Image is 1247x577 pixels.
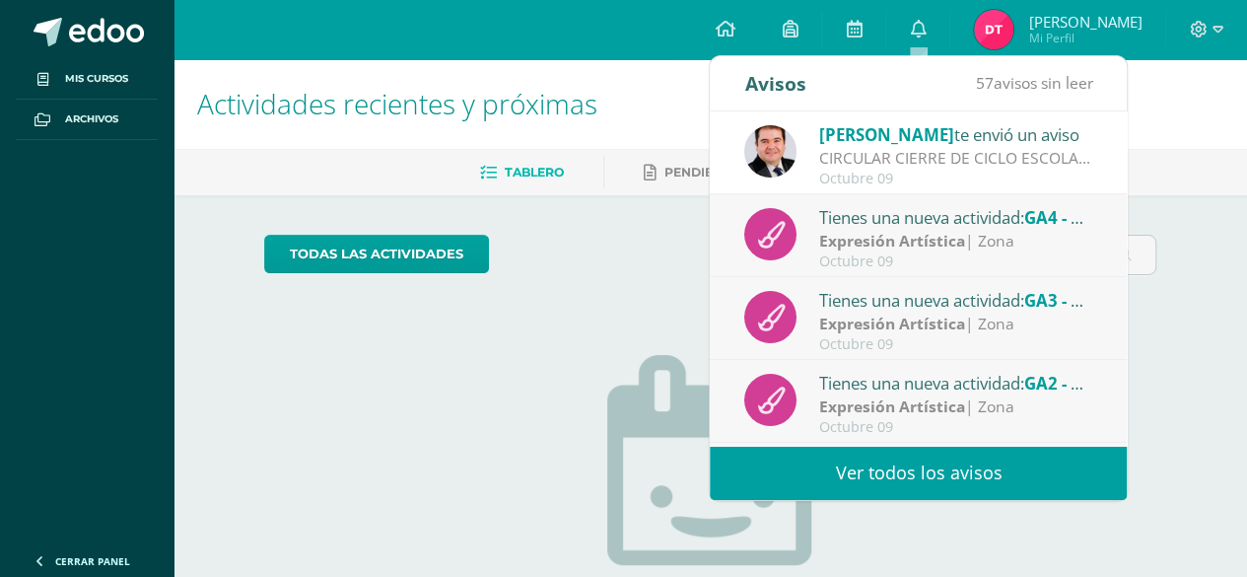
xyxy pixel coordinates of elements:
[819,396,1093,418] div: | Zona
[480,157,564,188] a: Tablero
[16,59,158,100] a: Mis cursos
[975,72,993,94] span: 57
[819,230,965,252] strong: Expresión Artística
[819,287,1093,313] div: Tienes una nueva actividad:
[1024,206,1222,229] span: GA4 - Talleres de musica
[819,336,1093,353] div: Octubre 09
[974,10,1013,49] img: 71abf2bd482ea5c0124037d671430b91.png
[819,313,1093,335] div: | Zona
[197,85,597,122] span: Actividades recientes y próximas
[819,204,1093,230] div: Tienes una nueva actividad:
[819,230,1093,252] div: | Zona
[505,165,564,180] span: Tablero
[664,165,833,180] span: Pendientes de entrega
[1024,289,1222,312] span: GA3 - Talleres de musica
[16,100,158,140] a: Archivos
[819,147,1093,170] div: CIRCULAR CIERRE DE CICLO ESCOLAR 2025: Buenas tardes estimados Padres y Madres de familia: Es un ...
[1028,12,1142,32] span: [PERSON_NAME]
[55,554,130,568] span: Cerrar panel
[819,313,965,334] strong: Expresión Artística
[65,111,118,127] span: Archivos
[975,72,1092,94] span: avisos sin leer
[65,71,128,87] span: Mis cursos
[819,123,954,146] span: [PERSON_NAME]
[710,446,1127,500] a: Ver todos los avisos
[264,235,489,273] a: todas las Actividades
[819,396,965,417] strong: Expresión Artística
[644,157,833,188] a: Pendientes de entrega
[819,171,1093,187] div: Octubre 09
[1028,30,1142,46] span: Mi Perfil
[819,253,1093,270] div: Octubre 09
[819,419,1093,436] div: Octubre 09
[819,370,1093,396] div: Tienes una nueva actividad:
[744,56,805,110] div: Avisos
[1024,372,1222,395] span: GA2 - Talleres de musica
[744,125,797,178] img: 57933e79c0f622885edf5cfea874362b.png
[819,121,1093,147] div: te envió un aviso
